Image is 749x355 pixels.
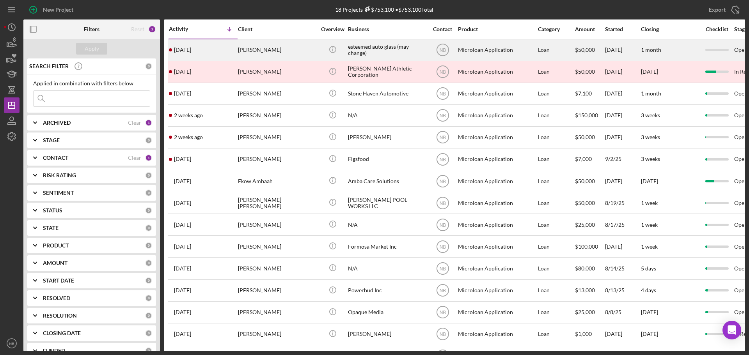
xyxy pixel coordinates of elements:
time: 2025-08-20 01:48 [174,200,191,206]
div: Microloan Application [458,127,536,148]
text: NB [439,178,446,184]
text: NB [439,113,446,118]
div: Export [709,2,726,18]
div: [DATE] [605,324,640,344]
div: Clear [128,120,141,126]
time: 2025-08-16 19:37 [174,244,191,250]
div: 2 [148,25,156,33]
div: [DATE] [605,105,640,126]
div: 0 [145,242,152,249]
div: 0 [145,277,152,284]
div: [PERSON_NAME] [238,214,316,235]
time: 2025-08-07 10:45 [174,331,191,337]
text: NB [439,200,446,206]
div: Microloan Application [458,324,536,344]
b: Filters [84,26,99,32]
time: 1 week [641,221,658,228]
b: FUNDED [43,348,65,354]
div: New Project [43,2,73,18]
text: NB [439,288,446,293]
text: NB [439,222,446,228]
div: Loan [538,324,574,344]
div: Loan [538,193,574,213]
time: 3 weeks [641,112,660,118]
div: Clear [128,155,141,161]
div: Loan [538,62,574,82]
text: NB [439,244,446,249]
div: 1 [145,154,152,161]
div: [PERSON_NAME] [238,258,316,279]
b: PRODUCT [43,242,69,249]
div: Loan [538,258,574,279]
div: Formosa Market Inc [348,236,426,257]
time: [DATE] [641,178,658,184]
div: Microloan Application [458,149,536,170]
div: Overview [318,26,347,32]
text: NB [439,266,446,272]
div: Loan [538,214,574,235]
div: Amount [575,26,604,32]
button: Apply [76,43,107,55]
div: [PERSON_NAME] [238,83,316,104]
div: 8/14/25 [605,258,640,279]
div: N/A [348,214,426,235]
time: 2025-09-15 03:34 [174,90,191,97]
div: [DATE] [605,62,640,82]
div: 18 Projects • $753,100 Total [335,6,433,13]
div: Microloan Application [458,40,536,60]
div: [DATE] [605,127,640,148]
text: NB [439,332,446,337]
div: 0 [145,207,152,214]
time: 2025-08-21 19:15 [174,178,191,184]
div: $753,100 [363,6,394,13]
div: Loan [538,171,574,191]
div: Microloan Application [458,193,536,213]
text: NB [439,69,446,75]
time: [DATE] [641,330,658,337]
div: Checklist [700,26,733,32]
time: [DATE] [641,309,658,315]
div: 0 [145,224,152,231]
div: [PERSON_NAME] [348,324,426,344]
div: Closing [641,26,699,32]
b: RESOLUTION [43,313,77,319]
span: $1,000 [575,330,592,337]
time: 2025-08-13 15:28 [174,287,191,293]
div: 9/2/25 [605,149,640,170]
div: Microloan Application [458,302,536,323]
div: 8/17/25 [605,214,640,235]
div: N/A [348,105,426,126]
div: Applied in combination with filters below [33,80,150,87]
time: 1 week [641,243,658,250]
div: Started [605,26,640,32]
div: 0 [145,347,152,354]
button: Export [701,2,745,18]
text: NB [439,157,446,162]
div: 0 [145,189,152,196]
div: esteemed auto glass (may change) [348,40,426,60]
div: Loan [538,236,574,257]
span: $50,000 [575,200,595,206]
time: 3 weeks [641,155,660,162]
div: Microloan Application [458,236,536,257]
div: Loan [538,40,574,60]
div: 8/13/25 [605,280,640,301]
div: 0 [145,172,152,179]
time: 2025-08-17 16:20 [174,222,191,228]
span: $80,000 [575,265,595,272]
div: 8/8/25 [605,302,640,323]
div: 0 [145,312,152,319]
text: NB [439,310,446,315]
div: [PERSON_NAME] [238,149,316,170]
div: [PERSON_NAME] [238,127,316,148]
div: Reset [131,26,144,32]
div: Apply [85,43,99,55]
b: ARCHIVED [43,120,71,126]
div: Amba Care Solutions [348,171,426,191]
div: [PERSON_NAME] [238,236,316,257]
b: CLOSING DATE [43,330,81,336]
div: Loan [538,105,574,126]
time: 2025-09-02 00:34 [174,156,191,162]
time: 2025-09-09 17:42 [174,112,203,118]
span: $25,000 [575,221,595,228]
